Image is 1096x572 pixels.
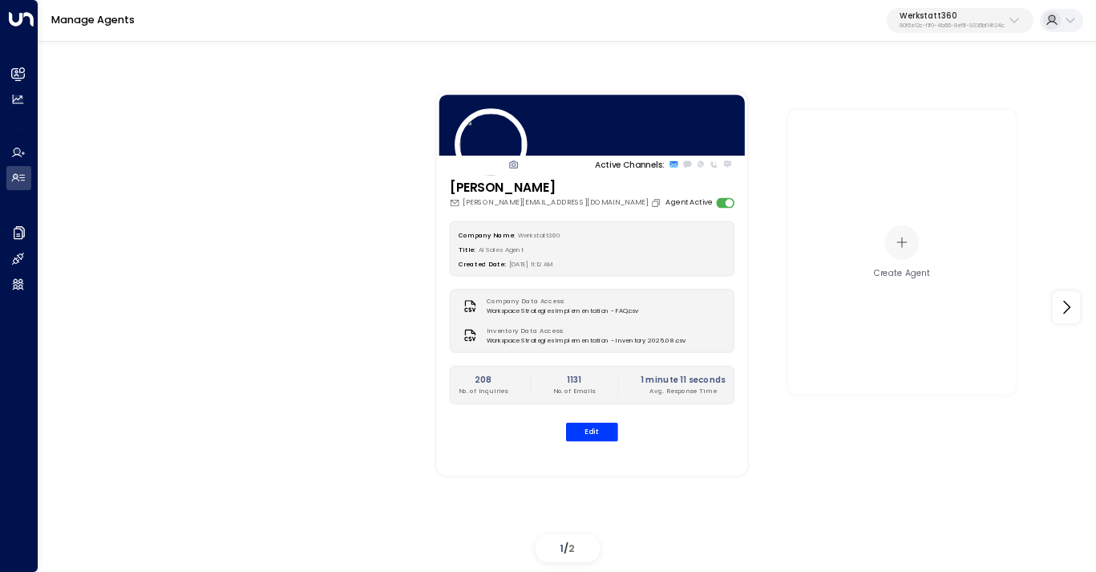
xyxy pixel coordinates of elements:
h2: 208 [459,374,508,386]
p: No. of Emails [553,386,595,396]
button: Werkstatt36080f6e12c-f1f0-4b66-8e5f-9336bf14f24c [887,8,1033,34]
div: [PERSON_NAME][EMAIL_ADDRESS][DOMAIN_NAME] [450,197,664,209]
a: Manage Agents [51,13,135,26]
button: Edit [566,422,618,440]
p: Active Channels: [595,158,665,170]
span: 1 [560,542,564,555]
button: Copy [651,197,664,208]
label: Company Data Access: [487,297,633,306]
p: Avg. Response Time [641,386,726,396]
label: Title: [459,245,475,253]
div: Create Agent [874,267,930,279]
h2: 1 minute 11 seconds [641,374,726,386]
h3: [PERSON_NAME] [450,179,664,197]
span: [DATE] 11:12 AM [509,260,554,268]
span: Workspace Strategies Implementation - FAQ.csv [487,306,639,316]
label: Created Date: [459,260,506,268]
h2: 1131 [553,374,595,386]
p: 80f6e12c-f1f0-4b66-8e5f-9336bf14f24c [900,22,1005,29]
label: Agent Active [665,197,712,209]
p: No. of Inquiries [459,386,508,396]
p: Werkstatt360 [900,11,1005,21]
label: Company Name: [459,230,515,238]
span: Workspace Strategies Implementation - Inventory 2025.08.csv [487,335,686,345]
span: AI Sales Agent [479,245,524,253]
div: / [536,534,600,562]
img: 13_headshot.jpg [455,108,527,181]
label: Inventory Data Access: [487,327,681,336]
span: Werkstatt360 [518,230,561,238]
span: 2 [568,542,575,555]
